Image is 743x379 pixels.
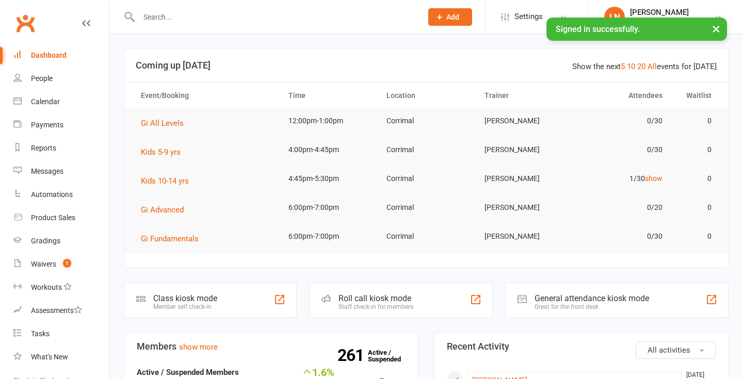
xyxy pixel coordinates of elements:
[279,224,377,249] td: 6:00pm-7:00pm
[13,113,109,137] a: Payments
[31,306,82,315] div: Assessments
[141,233,206,245] button: Gi Fundamentals
[31,329,50,338] div: Tasks
[141,234,199,243] span: Gi Fundamentals
[447,341,716,352] h3: Recent Activity
[31,144,56,152] div: Reports
[535,303,649,310] div: Great for the front desk
[475,195,573,220] td: [PERSON_NAME]
[428,8,472,26] button: Add
[630,8,710,17] div: [PERSON_NAME]
[279,109,377,133] td: 12:00pm-1:00pm
[137,341,406,352] h3: Members
[153,293,217,303] div: Class kiosk mode
[337,348,368,363] strong: 261
[279,195,377,220] td: 6:00pm-7:00pm
[672,138,721,162] td: 0
[446,13,459,21] span: Add
[12,10,38,36] a: Clubworx
[573,167,671,191] td: 1/30
[514,5,543,28] span: Settings
[13,276,109,299] a: Workouts
[13,67,109,90] a: People
[475,224,573,249] td: [PERSON_NAME]
[63,259,71,268] span: 1
[377,224,475,249] td: Corrimal
[707,18,725,40] button: ×
[636,341,716,359] button: All activities
[141,119,184,128] span: Gi All Levels
[475,109,573,133] td: [PERSON_NAME]
[31,283,62,291] div: Workouts
[279,83,377,109] th: Time
[475,167,573,191] td: [PERSON_NAME]
[672,195,721,220] td: 0
[13,253,109,276] a: Waivers 1
[141,175,196,187] button: Kids 10-14 yrs
[13,322,109,345] a: Tasks
[572,60,717,73] div: Show the next events for [DATE]
[377,195,475,220] td: Corrimal
[31,213,75,222] div: Product Sales
[573,109,671,133] td: 0/30
[31,97,60,106] div: Calendar
[648,345,690,355] span: All activities
[141,205,184,215] span: Gi Advanced
[672,109,721,133] td: 0
[13,44,109,67] a: Dashboard
[31,260,56,268] div: Waivers
[137,368,239,377] strong: Active / Suspended Members
[13,299,109,322] a: Assessments
[136,60,717,71] h3: Coming up [DATE]
[377,138,475,162] td: Corrimal
[31,353,68,361] div: What's New
[573,83,671,109] th: Attendees
[556,24,640,34] span: Signed in successfully.
[672,167,721,191] td: 0
[672,83,721,109] th: Waitlist
[13,137,109,160] a: Reports
[279,167,377,191] td: 4:45pm-5:30pm
[645,174,663,183] a: show
[141,117,191,129] button: Gi All Levels
[279,138,377,162] td: 4:00pm-4:45pm
[13,345,109,369] a: What's New
[132,83,279,109] th: Event/Booking
[141,204,191,216] button: Gi Advanced
[621,62,625,71] a: 5
[627,62,635,71] a: 10
[179,342,218,352] a: show more
[475,138,573,162] td: [PERSON_NAME]
[141,176,189,186] span: Kids 10-14 yrs
[637,62,645,71] a: 20
[604,7,625,27] div: LN
[630,17,710,26] div: Legacy [PERSON_NAME]
[338,303,413,310] div: Staff check-in for members
[153,303,217,310] div: Member self check-in
[31,167,63,175] div: Messages
[13,206,109,229] a: Product Sales
[136,10,415,24] input: Search...
[377,109,475,133] td: Corrimal
[368,341,413,370] a: 261Active / Suspended
[31,51,67,59] div: Dashboard
[573,195,671,220] td: 0/20
[141,146,188,158] button: Kids 5-9 yrs
[475,83,573,109] th: Trainer
[31,74,53,83] div: People
[13,229,109,253] a: Gradings
[573,224,671,249] td: 0/30
[573,138,671,162] td: 0/30
[31,237,60,245] div: Gradings
[672,224,721,249] td: 0
[141,147,181,157] span: Kids 5-9 yrs
[338,293,413,303] div: Roll call kiosk mode
[31,121,63,129] div: Payments
[13,183,109,206] a: Automations
[13,90,109,113] a: Calendar
[13,160,109,183] a: Messages
[535,293,649,303] div: General attendance kiosk mode
[31,190,73,199] div: Automations
[648,62,657,71] a: All
[296,366,334,377] div: 1.6%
